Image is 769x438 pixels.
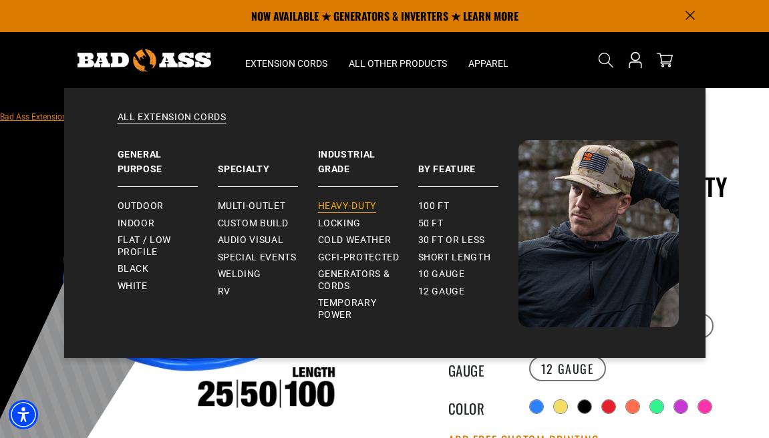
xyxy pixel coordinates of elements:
a: cart [654,52,675,68]
span: White [118,280,148,292]
a: Special Events [218,249,318,266]
a: Short Length [418,249,518,266]
span: Locking [318,218,361,230]
a: 30 ft or less [418,232,518,249]
span: Apparel [468,57,508,69]
a: Open this option [625,32,646,88]
span: Welding [218,268,261,280]
a: RV [218,283,318,300]
span: Indoor [118,218,155,230]
a: Outdoor [118,198,218,215]
span: Cold Weather [318,234,392,246]
span: GCFI-Protected [318,252,400,264]
legend: Gauge [448,360,515,377]
summary: Extension Cords [235,32,338,88]
summary: Apparel [458,32,519,88]
a: Cold Weather [318,232,418,249]
span: 100 ft [418,200,450,212]
a: 10 gauge [418,266,518,283]
span: Short Length [418,252,491,264]
span: Audio Visual [218,234,284,246]
span: 30 ft or less [418,234,485,246]
a: GCFI-Protected [318,249,418,266]
a: General Purpose [118,140,218,187]
label: 12 Gauge [529,356,606,381]
span: 50 ft [418,218,444,230]
span: Custom Build [218,218,289,230]
a: Heavy-Duty [318,198,418,215]
span: Special Events [218,252,297,264]
img: Bad Ass Extension Cords [78,49,211,71]
img: Bad Ass Extension Cords [518,140,679,327]
summary: Search [595,49,617,71]
a: Black [118,260,218,278]
a: By Feature [418,140,518,187]
span: Heavy-Duty [318,200,376,212]
a: Audio Visual [218,232,318,249]
a: Specialty [218,140,318,187]
legend: Color [448,398,515,415]
a: Welding [218,266,318,283]
a: 50 ft [418,215,518,232]
div: Accessibility Menu [9,400,38,429]
a: All Extension Cords [91,111,679,140]
span: Black [118,263,149,275]
a: Temporary Power [318,294,418,323]
span: RV [218,286,230,298]
span: 10 gauge [418,268,465,280]
a: Custom Build [218,215,318,232]
span: All Other Products [349,57,447,69]
a: Locking [318,215,418,232]
span: Multi-Outlet [218,200,286,212]
a: Multi-Outlet [218,198,318,215]
a: White [118,278,218,295]
span: Extension Cords [245,57,327,69]
a: Generators & Cords [318,266,418,294]
summary: All Other Products [338,32,458,88]
span: Generators & Cords [318,268,408,292]
span: Flat / Low Profile [118,234,207,258]
a: Flat / Low Profile [118,232,218,260]
a: 100 ft [418,198,518,215]
a: 12 gauge [418,283,518,300]
a: Industrial Grade [318,140,418,187]
a: Indoor [118,215,218,232]
span: Outdoor [118,200,164,212]
span: 12 gauge [418,286,465,298]
span: Temporary Power [318,297,408,320]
